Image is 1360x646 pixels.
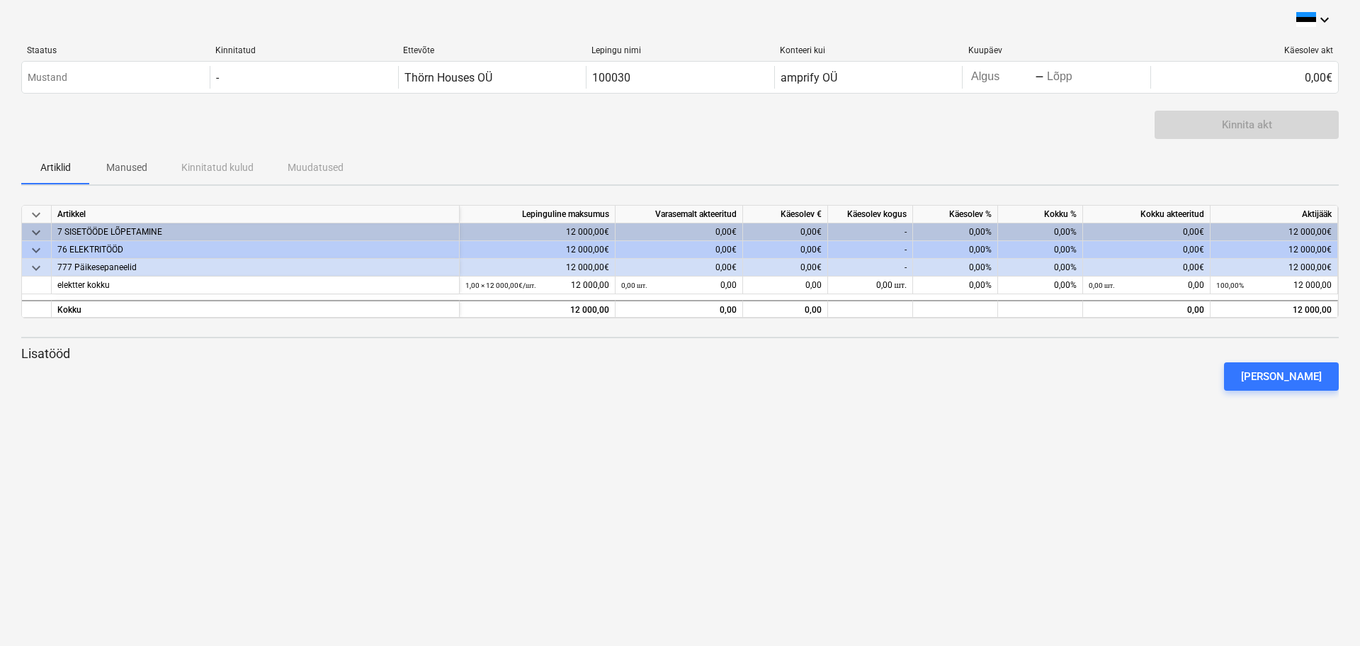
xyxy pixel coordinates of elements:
div: 0,00 [1089,277,1204,294]
p: Mustand [28,70,67,85]
div: Aktijääk [1211,206,1338,223]
small: 100,00% [1216,282,1244,289]
span: keyboard_arrow_down [28,224,45,241]
div: Lepingu nimi [591,45,769,55]
div: 0,00€ [616,259,743,277]
div: 0,00€ [1150,66,1338,89]
div: Artikkel [52,206,460,223]
div: Konteeri kui [780,45,957,55]
p: Artiklid [38,160,72,175]
span: keyboard_arrow_down [28,242,45,259]
div: 12 000,00 [465,301,609,319]
small: 1,00 × 12 000,00€ / шт. [465,282,536,289]
div: 0,00% [913,277,998,294]
div: 0,00€ [1083,259,1211,277]
div: 0,00% [998,223,1083,241]
div: 12 000,00€ [1211,241,1338,259]
div: Käesolev akt [1156,45,1333,55]
div: 0,00 [621,277,737,294]
div: Staatus [27,45,204,55]
input: Algus [968,67,1035,87]
div: Käesolev € [743,206,828,223]
div: 0,00% [998,277,1083,294]
div: 12 000,00 [1216,301,1332,319]
div: 12 000,00 [1216,277,1332,294]
div: 0,00€ [1083,241,1211,259]
input: Lõpp [1044,67,1111,87]
div: [PERSON_NAME] [1241,367,1322,386]
div: 777 Päikesepaneelid [57,259,453,277]
div: 0,00% [998,241,1083,259]
div: 7 SISETÖÖDE LÕPETAMINE [57,223,453,241]
div: 0,00% [913,223,998,241]
div: 12 000,00€ [1211,223,1338,241]
div: - [1035,73,1044,82]
div: 12 000,00€ [1211,259,1338,277]
span: keyboard_arrow_down [28,206,45,223]
div: 0,00% [998,259,1083,277]
div: 12 000,00€ [460,241,616,259]
div: 0,00€ [743,259,828,277]
div: 0,00% [913,241,998,259]
div: 12 000,00€ [460,259,616,277]
span: keyboard_arrow_down [28,260,45,277]
p: Lisatööd [21,345,1339,362]
div: 0,00€ [616,241,743,259]
div: amprify OÜ [781,71,837,84]
div: 0,00 [743,300,828,318]
div: - [216,71,219,84]
div: 0,00€ [1083,223,1211,241]
div: Kuupäev [968,45,1145,55]
div: - [828,259,913,277]
div: Thörn Houses OÜ [404,71,492,84]
p: Manused [106,160,147,175]
div: Käesolev % [913,206,998,223]
div: 0,00 [743,277,828,294]
div: Lepinguline maksumus [460,206,616,223]
div: Varasemalt akteeritud [616,206,743,223]
i: keyboard_arrow_down [1316,11,1333,28]
small: 0,00 шт. [621,282,647,289]
div: 0,00% [913,259,998,277]
div: elektter kokku [57,277,453,294]
div: Kinnitatud [215,45,392,55]
div: Käesolev kogus [828,206,913,223]
div: 76 ELEKTRITÖÖD [57,241,453,259]
div: 0,00 [1083,300,1211,318]
div: 12 000,00 [465,277,609,294]
button: [PERSON_NAME] [1224,362,1339,391]
div: Kokku [52,300,460,318]
div: 0,00 шт. [828,277,913,294]
div: 100030 [592,71,630,84]
div: 0,00€ [743,223,828,241]
small: 0,00 шт. [1089,282,1115,289]
div: - [828,241,913,259]
div: Kokku akteeritud [1083,206,1211,223]
div: 12 000,00€ [460,223,616,241]
div: 0,00€ [616,223,743,241]
div: 0,00€ [743,241,828,259]
div: Ettevõte [403,45,580,55]
div: - [828,223,913,241]
div: Kokku % [998,206,1083,223]
div: 0,00 [621,301,737,319]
